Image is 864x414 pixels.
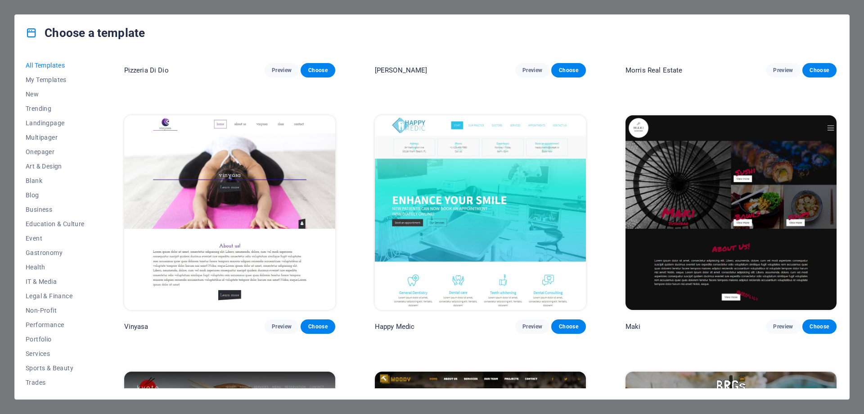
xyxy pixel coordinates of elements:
[26,134,85,141] span: Multipager
[26,318,85,332] button: Performance
[26,62,85,69] span: All Templates
[766,319,800,334] button: Preview
[308,323,328,330] span: Choose
[26,336,85,343] span: Portfolio
[625,322,641,331] p: Maki
[26,292,85,300] span: Legal & Finance
[375,66,427,75] p: [PERSON_NAME]
[375,322,415,331] p: Happy Medic
[272,67,292,74] span: Preview
[26,130,85,145] button: Multipager
[26,202,85,217] button: Business
[522,323,542,330] span: Preview
[26,87,85,101] button: New
[26,188,85,202] button: Blog
[625,115,837,310] img: Maki
[515,63,549,77] button: Preview
[26,191,85,199] span: Blog
[26,148,85,155] span: Onepager
[301,319,335,334] button: Choose
[26,307,85,314] span: Non-Profit
[26,206,85,213] span: Business
[26,116,85,130] button: Landingpage
[26,264,85,271] span: Health
[375,115,586,310] img: Happy Medic
[558,323,578,330] span: Choose
[522,67,542,74] span: Preview
[551,63,585,77] button: Choose
[802,319,837,334] button: Choose
[515,319,549,334] button: Preview
[810,67,829,74] span: Choose
[26,289,85,303] button: Legal & Finance
[26,321,85,328] span: Performance
[26,274,85,289] button: IT & Media
[124,66,169,75] p: Pizzeria Di Dio
[26,235,85,242] span: Event
[26,249,85,256] span: Gastronomy
[265,319,299,334] button: Preview
[26,163,85,170] span: Art & Design
[26,332,85,346] button: Portfolio
[26,361,85,375] button: Sports & Beauty
[26,177,85,184] span: Blank
[26,101,85,116] button: Trending
[26,364,85,372] span: Sports & Beauty
[26,350,85,357] span: Services
[773,323,793,330] span: Preview
[26,73,85,87] button: My Templates
[26,278,85,285] span: IT & Media
[26,105,85,112] span: Trending
[26,231,85,246] button: Event
[124,115,335,310] img: Vinyasa
[265,63,299,77] button: Preview
[26,303,85,318] button: Non-Profit
[26,173,85,188] button: Blank
[26,26,145,40] h4: Choose a template
[26,217,85,231] button: Education & Culture
[551,319,585,334] button: Choose
[26,58,85,73] button: All Templates
[26,375,85,390] button: Trades
[625,66,683,75] p: Morris Real Estate
[272,323,292,330] span: Preview
[124,322,148,331] p: Vinyasa
[766,63,800,77] button: Preview
[26,145,85,159] button: Onepager
[26,260,85,274] button: Health
[301,63,335,77] button: Choose
[308,67,328,74] span: Choose
[558,67,578,74] span: Choose
[26,119,85,127] span: Landingpage
[26,91,85,98] span: New
[26,159,85,173] button: Art & Design
[26,220,85,227] span: Education & Culture
[773,67,793,74] span: Preview
[26,346,85,361] button: Services
[26,379,85,386] span: Trades
[26,246,85,260] button: Gastronomy
[802,63,837,77] button: Choose
[810,323,829,330] span: Choose
[26,76,85,83] span: My Templates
